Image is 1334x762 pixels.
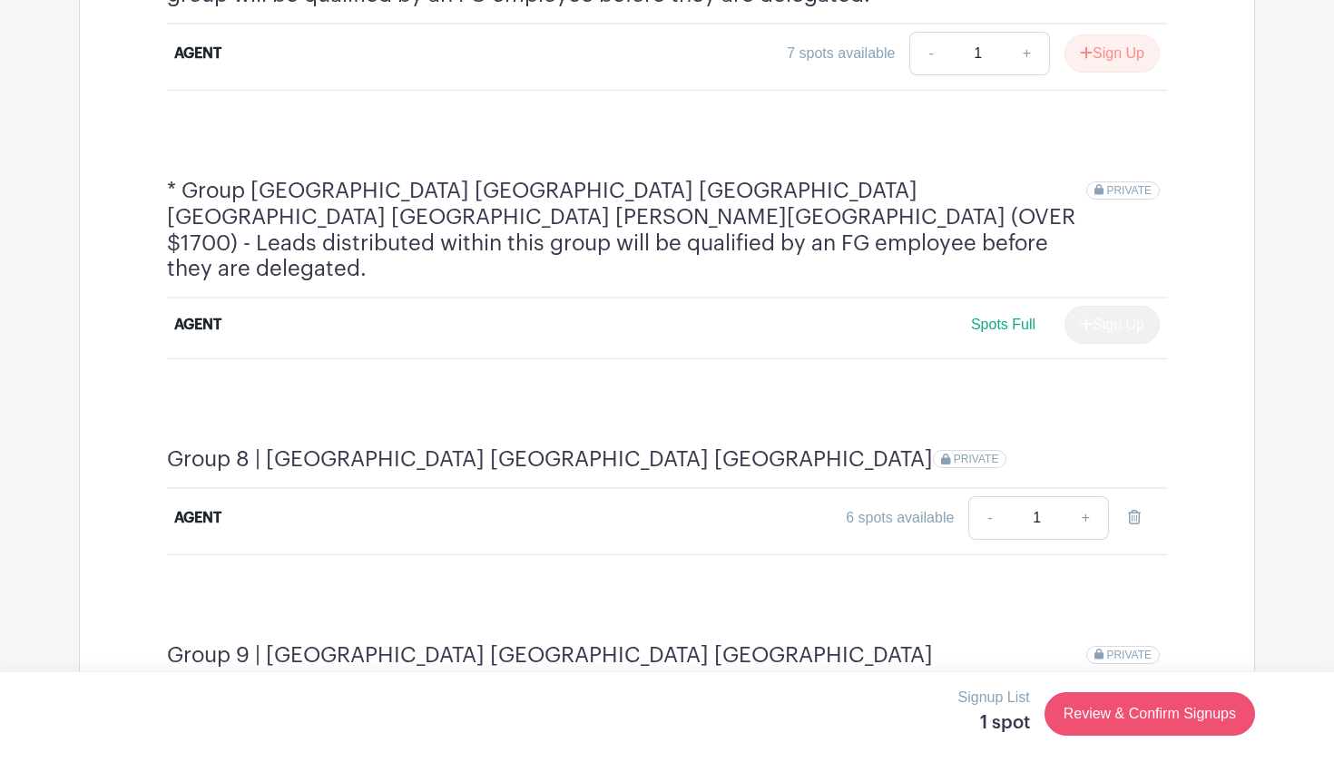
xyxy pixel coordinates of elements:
[954,453,999,465] span: PRIVATE
[174,43,221,64] div: AGENT
[958,687,1030,708] p: Signup List
[1045,692,1255,736] a: Review & Confirm Signups
[174,507,221,529] div: AGENT
[968,496,1010,540] a: -
[1005,32,1050,75] a: +
[958,712,1030,734] h5: 1 spot
[971,317,1035,332] span: Spots Full
[174,314,221,336] div: AGENT
[167,446,933,473] h4: Group 8 | [GEOGRAPHIC_DATA] [GEOGRAPHIC_DATA] [GEOGRAPHIC_DATA]
[167,642,1086,747] h4: Group 9 | [GEOGRAPHIC_DATA] [GEOGRAPHIC_DATA] [GEOGRAPHIC_DATA] [GEOGRAPHIC_DATA][PERSON_NAME][GE...
[1106,184,1152,197] span: PRIVATE
[1106,649,1152,661] span: PRIVATE
[787,43,895,64] div: 7 spots available
[909,32,951,75] a: -
[1064,34,1160,73] button: Sign Up
[846,507,954,529] div: 6 spots available
[1064,496,1109,540] a: +
[167,178,1086,282] h4: * Group [GEOGRAPHIC_DATA] [GEOGRAPHIC_DATA] [GEOGRAPHIC_DATA] [GEOGRAPHIC_DATA] [GEOGRAPHIC_DATA]...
